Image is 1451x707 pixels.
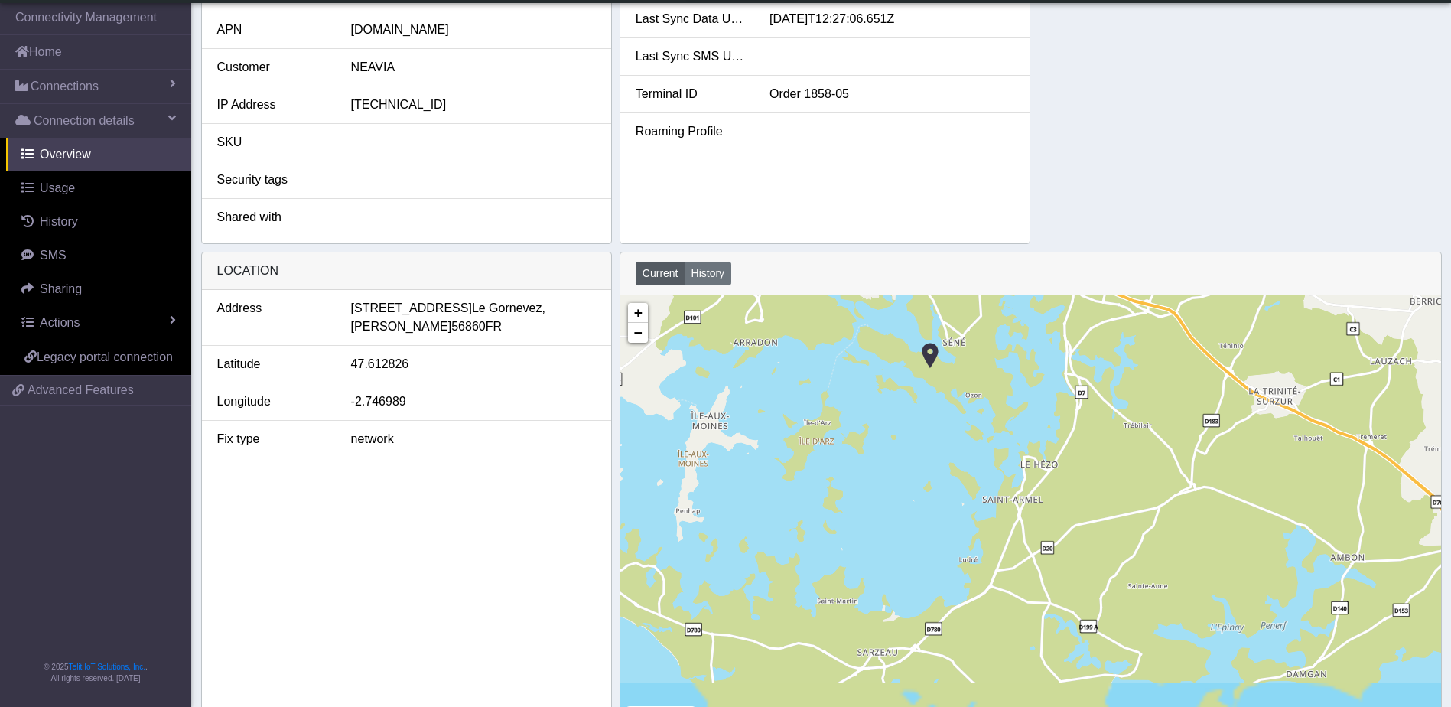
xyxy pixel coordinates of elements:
[40,316,80,329] span: Actions
[6,138,191,171] a: Overview
[351,299,472,318] span: [STREET_ADDRESS]
[206,133,340,151] div: SKU
[685,262,732,285] button: History
[206,393,340,411] div: Longitude
[486,318,502,336] span: FR
[758,85,1026,103] div: Order 1858-05
[351,318,452,336] span: [PERSON_NAME]
[340,393,607,411] div: -2.746989
[340,430,607,448] div: network
[628,323,648,343] a: Zoom out
[206,21,340,39] div: APN
[34,112,135,130] span: Connection details
[340,21,607,39] div: [DOMAIN_NAME]
[6,306,191,340] a: Actions
[206,58,340,77] div: Customer
[40,148,91,161] span: Overview
[40,249,67,262] span: SMS
[206,299,340,336] div: Address
[6,171,191,205] a: Usage
[624,85,758,103] div: Terminal ID
[40,215,78,228] span: History
[206,208,340,226] div: Shared with
[40,282,82,295] span: Sharing
[340,96,607,114] div: [TECHNICAL_ID]
[40,181,75,194] span: Usage
[6,272,191,306] a: Sharing
[6,239,191,272] a: SMS
[6,205,191,239] a: History
[69,663,145,671] a: Telit IoT Solutions, Inc.
[37,350,173,363] span: Legacy portal connection
[206,171,340,189] div: Security tags
[206,355,340,373] div: Latitude
[624,47,758,66] div: Last Sync SMS Usage
[758,10,1026,28] div: [DATE]T12:27:06.651Z
[202,252,611,290] div: LOCATION
[340,58,607,77] div: NEAVIA
[206,430,340,448] div: Fix type
[340,355,607,373] div: 47.612826
[624,122,758,141] div: Roaming Profile
[624,10,758,28] div: Last Sync Data Usage
[31,77,99,96] span: Connections
[28,381,134,399] span: Advanced Features
[451,318,486,336] span: 56860
[636,262,685,285] button: Current
[628,303,648,323] a: Zoom in
[206,96,340,114] div: IP Address
[472,299,545,318] span: Le Gornevez,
